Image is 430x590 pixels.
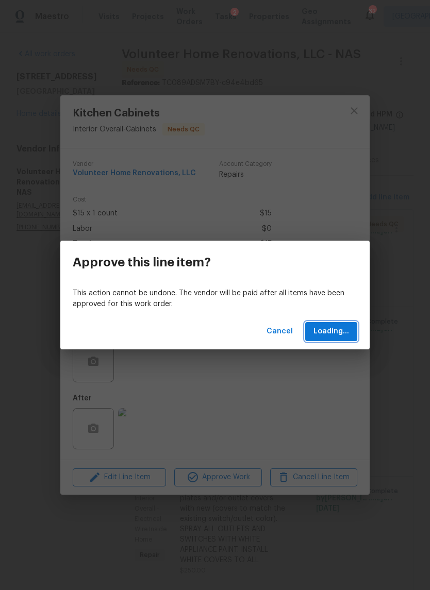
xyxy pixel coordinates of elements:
[262,322,297,341] button: Cancel
[313,325,349,338] span: Loading...
[305,322,357,341] button: Loading...
[73,255,211,269] h3: Approve this line item?
[267,325,293,338] span: Cancel
[73,288,357,310] p: This action cannot be undone. The vendor will be paid after all items have been approved for this...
